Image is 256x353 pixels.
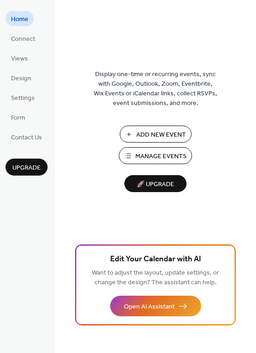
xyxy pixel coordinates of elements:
[124,175,187,192] button: 🚀 Upgrade
[136,130,186,140] span: Add New Event
[5,50,33,66] a: Views
[5,90,40,105] a: Settings
[5,70,37,85] a: Design
[11,34,35,44] span: Connect
[119,147,192,164] button: Manage Events
[92,267,219,289] span: Want to adjust the layout, update settings, or change the design? The assistant can help.
[5,159,48,176] button: Upgrade
[5,11,34,26] a: Home
[11,15,28,24] span: Home
[110,253,201,266] span: Edit Your Calendar with AI
[11,94,35,103] span: Settings
[5,129,48,144] a: Contact Us
[135,152,187,161] span: Manage Events
[120,126,192,143] button: Add New Event
[124,302,175,312] span: Open AI Assistant
[5,31,41,46] a: Connect
[130,178,181,191] span: 🚀 Upgrade
[94,70,217,108] span: Display one-time or recurring events, sync with Google, Outlook, Zoom, Eventbrite, Wix Events or ...
[110,296,201,316] button: Open AI Assistant
[5,110,31,125] a: Form
[11,133,42,143] span: Contact Us
[11,74,31,83] span: Design
[11,113,25,123] span: Form
[11,54,28,64] span: Views
[12,163,41,173] span: Upgrade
